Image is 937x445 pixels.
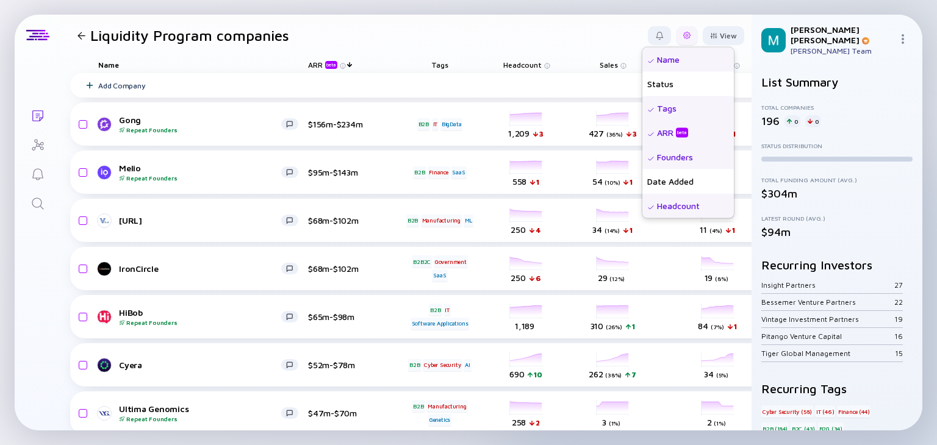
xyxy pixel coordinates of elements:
[761,75,913,89] h2: List Summary
[417,118,430,130] div: B2B
[761,349,895,358] div: Tiger Global Management
[761,405,813,418] div: Cyber Security (58)
[703,26,744,45] button: View
[119,360,281,370] div: Cyera
[791,46,893,55] div: [PERSON_NAME] Team
[791,422,816,435] div: B2C (43)
[443,304,451,316] div: IT
[119,115,281,133] div: Gong
[895,349,903,358] div: 15
[406,56,474,73] div: Tags
[647,57,655,65] img: Selected
[421,215,462,227] div: Manufacturing
[642,96,734,120] div: Tags
[761,280,894,290] div: Insight Partners
[818,422,844,435] div: B2G (34)
[426,400,467,412] div: Manufacturing
[647,130,655,138] img: Selected
[761,142,913,149] div: Status Distribution
[440,118,463,130] div: BigData
[98,262,308,276] a: IronCircle
[761,104,913,111] div: Total Companies
[325,61,337,69] div: beta
[308,60,340,69] div: ARR
[761,115,780,127] div: 196
[119,215,281,226] div: [URL]
[413,166,426,179] div: B2B
[119,319,281,326] div: Repeat Founders
[98,163,308,182] a: MelioRepeat Founders
[647,155,655,162] img: Selected
[15,158,60,188] a: Reminders
[308,263,387,274] div: $68m-$102m
[761,187,913,200] div: $304m
[784,115,800,127] div: 0
[642,193,734,218] div: Headcount
[412,255,432,268] div: B2B2C
[119,307,281,326] div: HiBob
[98,213,308,228] a: [URL]
[308,119,387,129] div: $156m-$234m
[642,71,734,96] div: Status
[406,215,419,227] div: B2B
[428,166,450,179] div: Finance
[503,60,542,69] span: Headcount
[898,34,908,44] img: Menu
[432,269,447,282] div: SaaS
[791,24,893,45] div: [PERSON_NAME] [PERSON_NAME]
[308,408,387,418] div: $47m-$70m
[423,359,462,371] div: Cyber Security
[119,163,281,182] div: Melio
[647,106,655,113] img: Selected
[761,297,894,307] div: Bessemer Venture Partners
[98,404,308,422] a: Ultima GenomicsRepeat Founders
[15,100,60,129] a: Lists
[642,169,734,193] div: Date Added
[805,115,821,127] div: 0
[642,47,734,71] div: Name
[761,176,913,183] div: Total Funding Amount (Avg.)
[761,226,913,238] div: $94m
[464,359,472,371] div: AI
[90,27,289,44] h1: Liquidity Program companies
[412,400,425,412] div: B2B
[98,115,308,133] a: GongRepeat Founders
[308,360,387,370] div: $52m-$78m
[761,258,913,272] h2: Recurring Investors
[894,297,903,307] div: 22
[761,315,894,324] div: Vintage Investment Partners
[894,332,903,341] div: 16
[464,215,474,227] div: ML
[761,382,913,396] h2: Recurring Tags
[15,188,60,217] a: Search
[308,215,387,226] div: $68m-$102m
[119,174,281,182] div: Repeat Founders
[894,280,903,290] div: 27
[308,167,387,177] div: $95m-$143m
[411,318,470,330] div: Software Applications
[428,414,451,426] div: Genetics
[88,56,308,73] div: Name
[98,358,308,372] a: Cyera
[761,28,786,52] img: Mordechai Profile Picture
[761,215,913,222] div: Latest Round (Avg.)
[15,129,60,158] a: Investor Map
[761,422,789,435] div: B2B (184)
[600,60,618,69] span: Sales
[676,128,688,137] div: beta
[894,315,903,324] div: 19
[119,415,281,422] div: Repeat Founders
[434,255,468,268] div: Government
[119,263,281,274] div: IronCircle
[429,304,442,316] div: B2B
[98,81,145,90] div: Add Company
[837,405,871,418] div: Finance (44)
[657,126,691,138] div: ARR
[408,359,421,371] div: B2B
[761,332,894,341] div: Pitango Venture Capital
[119,404,281,422] div: Ultima Genomics
[432,118,439,130] div: IT
[815,405,836,418] div: IT (46)
[119,126,281,133] div: Repeat Founders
